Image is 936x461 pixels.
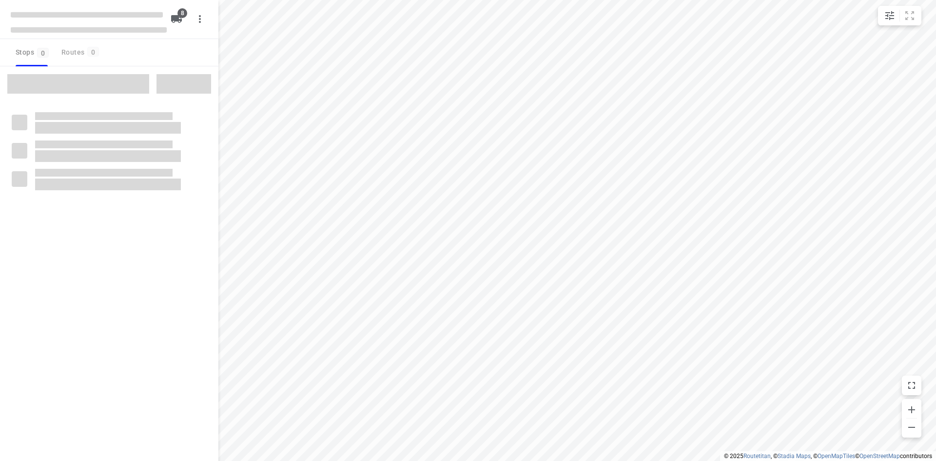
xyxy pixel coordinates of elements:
[818,453,855,460] a: OpenMapTiles
[878,6,921,25] div: small contained button group
[880,6,899,25] button: Map settings
[743,453,771,460] a: Routetitan
[859,453,900,460] a: OpenStreetMap
[724,453,932,460] li: © 2025 , © , © © contributors
[778,453,811,460] a: Stadia Maps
